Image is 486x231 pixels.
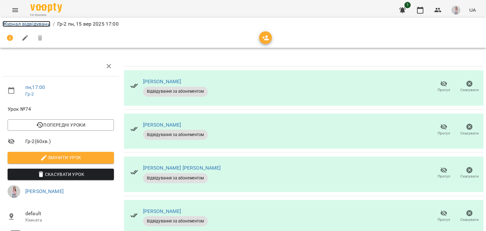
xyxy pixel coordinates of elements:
[431,164,457,182] button: Прогул
[452,6,460,15] img: 5a3acf09a0f7ca778c7c1822df7761ae.png
[13,154,109,161] span: Змінити урок
[469,7,476,13] span: UA
[457,208,482,225] button: Скасувати
[143,208,181,214] a: [PERSON_NAME]
[143,78,181,84] a: [PERSON_NAME]
[460,217,479,222] span: Скасувати
[8,152,114,163] button: Змінити урок
[8,169,114,180] button: Скасувати Урок
[143,89,208,94] span: Відвідування за абонементом
[25,188,64,194] a: [PERSON_NAME]
[8,105,114,113] span: Урок №74
[13,171,109,178] span: Скасувати Урок
[143,175,208,181] span: Відвідування за абонементом
[8,119,114,131] button: Попередні уроки
[467,4,478,16] button: UA
[438,174,450,179] span: Прогул
[143,218,208,224] span: Відвідування за абонементом
[25,91,34,97] a: Гр-2
[431,78,457,96] button: Прогул
[13,121,109,129] span: Попередні уроки
[25,138,114,145] span: Гр-2 ( 60 хв. )
[8,185,20,198] img: 5a3acf09a0f7ca778c7c1822df7761ae.png
[143,132,208,138] span: Відвідування за абонементом
[431,208,457,225] button: Прогул
[143,122,181,128] a: [PERSON_NAME]
[404,2,411,8] span: 1
[438,87,450,93] span: Прогул
[3,21,50,27] a: Журнал відвідувань
[438,217,450,222] span: Прогул
[30,3,62,12] img: Voopty Logo
[143,165,221,171] a: [PERSON_NAME] [PERSON_NAME]
[457,164,482,182] button: Скасувати
[431,121,457,139] button: Прогул
[8,3,23,18] button: Menu
[438,131,450,136] span: Прогул
[25,217,114,223] p: Кімната
[25,84,45,90] a: пн , 17:00
[460,87,479,93] span: Скасувати
[457,121,482,139] button: Скасувати
[3,20,483,28] nav: breadcrumb
[460,174,479,179] span: Скасувати
[460,131,479,136] span: Скасувати
[457,78,482,96] button: Скасувати
[30,13,62,17] span: For Business
[25,210,114,217] span: default
[57,20,119,28] p: Гр-2 пн, 15 вер 2025 17:00
[53,20,55,28] li: /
